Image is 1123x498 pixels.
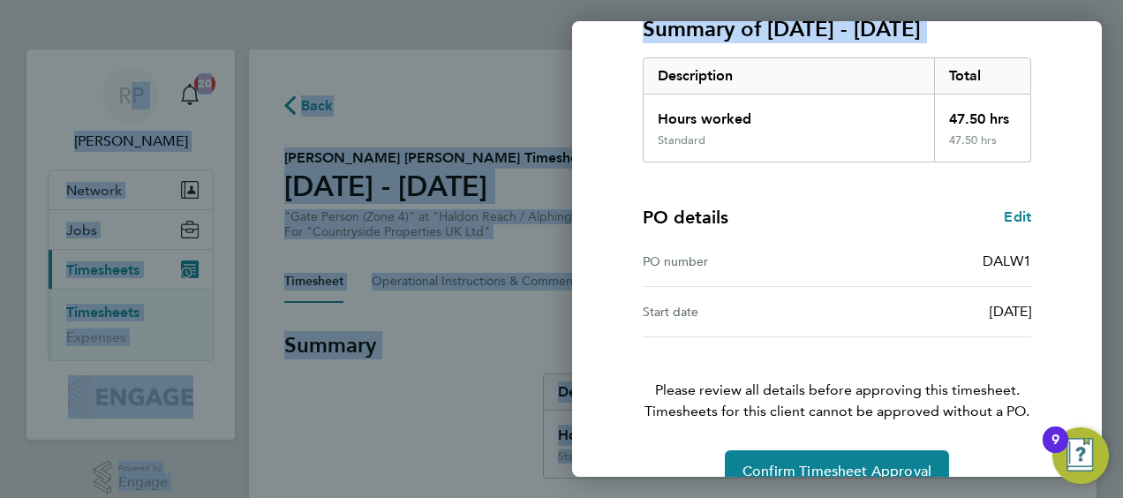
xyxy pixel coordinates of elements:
[622,401,1052,422] span: Timesheets for this client cannot be approved without a PO.
[643,57,1031,162] div: Summary of 18 - 24 Aug 2025
[643,301,837,322] div: Start date
[983,253,1031,269] span: DALW1
[934,58,1031,94] div: Total
[1052,427,1109,484] button: Open Resource Center, 9 new notifications
[643,15,1031,43] h3: Summary of [DATE] - [DATE]
[1004,208,1031,225] span: Edit
[644,94,934,133] div: Hours worked
[622,337,1052,422] p: Please review all details before approving this timesheet.
[1004,207,1031,228] a: Edit
[837,301,1031,322] div: [DATE]
[644,58,934,94] div: Description
[658,133,705,147] div: Standard
[934,133,1031,162] div: 47.50 hrs
[725,450,949,493] button: Confirm Timesheet Approval
[643,205,728,230] h4: PO details
[643,251,837,272] div: PO number
[742,463,931,480] span: Confirm Timesheet Approval
[934,94,1031,133] div: 47.50 hrs
[1051,440,1059,463] div: 9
